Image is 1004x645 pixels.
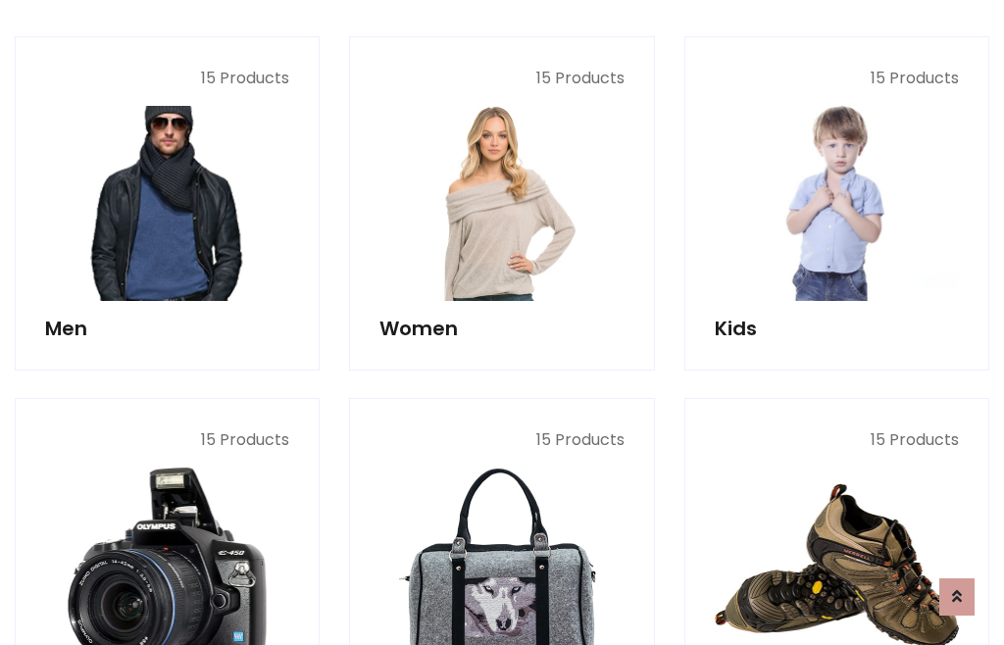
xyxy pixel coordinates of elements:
[715,428,959,452] p: 15 Products
[379,317,624,340] h5: Women
[379,428,624,452] p: 15 Products
[45,67,289,90] p: 15 Products
[379,67,624,90] p: 15 Products
[715,317,959,340] h5: Kids
[45,317,289,340] h5: Men
[45,428,289,452] p: 15 Products
[715,67,959,90] p: 15 Products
